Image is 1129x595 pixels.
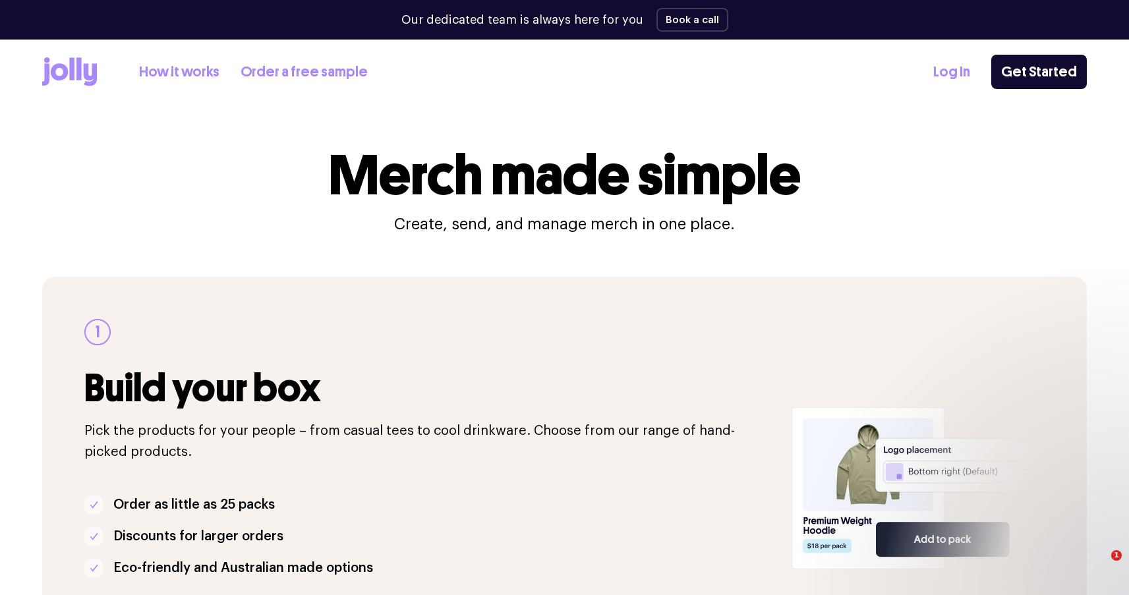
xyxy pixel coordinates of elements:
[84,420,776,463] p: Pick the products for your people – from casual tees to cool drinkware. Choose from our range of ...
[1111,550,1122,561] span: 1
[113,526,283,547] p: Discounts for larger orders
[991,55,1087,89] a: Get Started
[1084,550,1116,582] iframe: Intercom live chat
[401,11,643,29] p: Our dedicated team is always here for you
[113,557,373,579] p: Eco-friendly and Australian made options
[113,494,275,515] p: Order as little as 25 packs
[329,148,801,203] h1: Merch made simple
[241,61,368,83] a: Order a free sample
[84,319,111,345] div: 1
[656,8,728,32] button: Book a call
[84,366,776,410] h3: Build your box
[139,61,219,83] a: How it works
[933,61,970,83] a: Log In
[394,213,735,235] p: Create, send, and manage merch in one place.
